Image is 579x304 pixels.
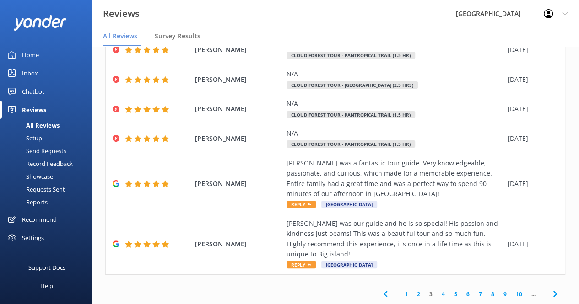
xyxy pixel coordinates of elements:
span: [PERSON_NAME] [195,179,282,189]
a: Reports [5,196,92,208]
span: [PERSON_NAME] [195,133,282,144]
div: Showcase [5,170,53,183]
a: 1 [400,290,412,299]
a: 4 [437,290,449,299]
span: [GEOGRAPHIC_DATA] [321,261,377,268]
a: All Reviews [5,119,92,132]
span: [PERSON_NAME] [195,45,282,55]
span: Cloud Forest Tour - Pantropical Trail (1.5 hr) [287,140,415,148]
div: Send Requests [5,144,66,157]
div: Settings [22,229,44,247]
div: Help [40,277,53,295]
a: Send Requests [5,144,92,157]
a: 10 [511,290,527,299]
div: [PERSON_NAME] was our guide and he is so special! His passion and kindness just beams! This was a... [287,219,503,260]
a: Record Feedback [5,157,92,170]
img: yonder-white-logo.png [14,15,66,30]
a: Showcase [5,170,92,183]
h3: Reviews [103,6,140,21]
div: N/A [287,69,503,79]
div: Home [22,46,39,64]
div: [DATE] [508,75,553,85]
a: 5 [449,290,462,299]
a: 2 [412,290,425,299]
div: Reports [5,196,48,208]
div: Recommend [22,210,57,229]
div: Requests Sent [5,183,65,196]
div: All Reviews [5,119,60,132]
div: Chatbot [22,82,44,101]
span: Reply [287,261,316,268]
div: Support Docs [28,258,65,277]
a: Requests Sent [5,183,92,196]
span: Cloud Forest Tour - Pantropical Trail (1.5 hr) [287,52,415,59]
div: [DATE] [508,133,553,144]
div: N/A [287,128,503,139]
span: [PERSON_NAME] [195,104,282,114]
a: 3 [425,290,437,299]
span: Reply [287,201,316,208]
div: [PERSON_NAME] was a fantastic tour guide. Very knowledgeable, passionate, and curious, which made... [287,158,503,199]
a: Setup [5,132,92,144]
span: All Reviews [103,32,137,41]
span: ... [527,290,540,299]
div: [DATE] [508,45,553,55]
a: 8 [487,290,499,299]
span: [PERSON_NAME] [195,239,282,249]
div: Setup [5,132,42,144]
div: [DATE] [508,239,553,249]
div: [DATE] [508,179,553,189]
div: N/A [287,99,503,109]
a: 9 [499,290,511,299]
span: Survey Results [155,32,200,41]
span: [PERSON_NAME] [195,75,282,85]
div: Record Feedback [5,157,73,170]
span: [GEOGRAPHIC_DATA] [321,201,377,208]
a: 7 [474,290,487,299]
span: Cloud Forest Tour - Pantropical Trail (1.5 hr) [287,111,415,118]
div: [DATE] [508,104,553,114]
span: Cloud Forest Tour - [GEOGRAPHIC_DATA] (2.5 hrs) [287,81,418,89]
div: Reviews [22,101,46,119]
a: 6 [462,290,474,299]
div: Inbox [22,64,38,82]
